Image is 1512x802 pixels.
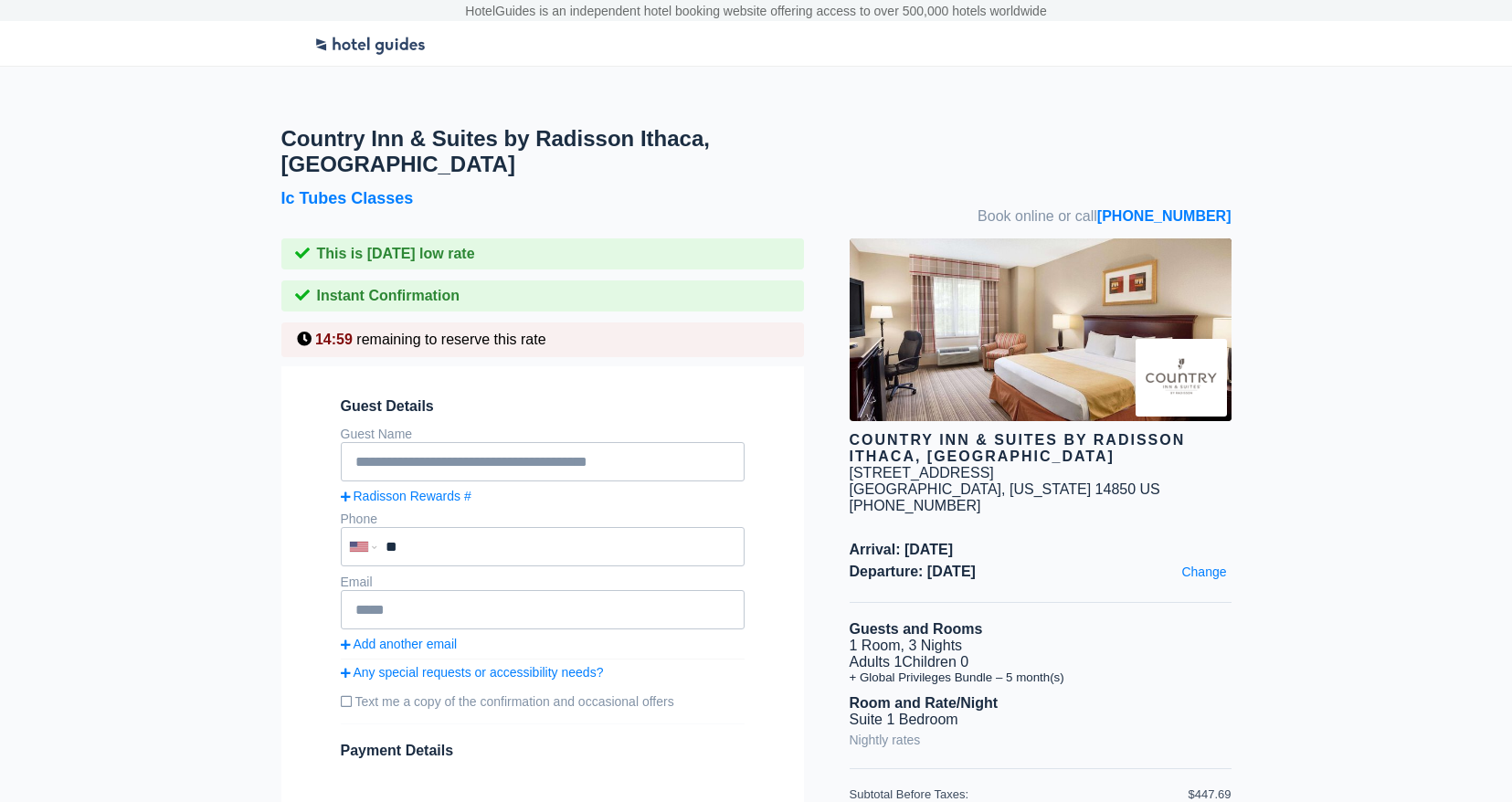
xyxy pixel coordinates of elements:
h1: Country Inn & Suites by Radisson Ithaca, [GEOGRAPHIC_DATA] [281,126,850,177]
span: 14:59 [315,332,353,347]
b: Guests and Rooms [850,621,983,637]
li: + Global Privileges Bundle – 5 month(s) [850,670,1232,684]
span: Arrival: [DATE] [850,542,1232,558]
span: Children 0 [902,654,968,670]
li: Adults 1 [850,654,1232,670]
img: Brand logo for Country Inn & Suites by Radisson Ithaca, NY [1136,339,1227,417]
a: Nightly rates [850,728,921,752]
span: Book online or call [978,208,1231,225]
span: Guest Details [341,398,745,415]
span: Payment Details [341,743,454,758]
img: Logo-Transparent.png [313,26,428,58]
a: Radisson Rewards # [341,489,745,503]
span: US [1140,481,1160,497]
a: Add another email [341,637,745,651]
div: This is [DATE] low rate [281,238,804,269]
div: $447.69 [1189,787,1232,801]
span: 14850 [1095,481,1137,497]
div: Instant Confirmation [281,280,804,311]
a: Any special requests or accessibility needs? [341,665,745,680]
label: Text me a copy of the confirmation and occasional offers [341,687,745,716]
div: [PHONE_NUMBER] [850,498,1232,514]
label: Phone [341,512,377,526]
div: United States: +1 [343,529,381,565]
div: [STREET_ADDRESS] [850,465,994,481]
img: hotel image [850,238,1232,421]
span: remaining to reserve this rate [356,332,545,347]
b: Room and Rate/Night [850,695,999,711]
div: Subtotal Before Taxes: [850,787,1189,801]
h2: Ic Tubes Classes [281,189,1232,208]
span: Departure: [DATE] [850,564,1232,580]
li: Suite 1 Bedroom [850,712,1232,728]
span: [GEOGRAPHIC_DATA], [850,481,1006,497]
a: [PHONE_NUMBER] [1097,208,1232,224]
span: [US_STATE] [1010,481,1091,497]
label: Email [341,575,373,589]
a: Change [1177,560,1231,584]
label: Guest Name [341,427,413,441]
div: Country Inn & Suites by Radisson Ithaca, [GEOGRAPHIC_DATA] [850,432,1232,465]
li: 1 Room, 3 Nights [850,638,1232,654]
